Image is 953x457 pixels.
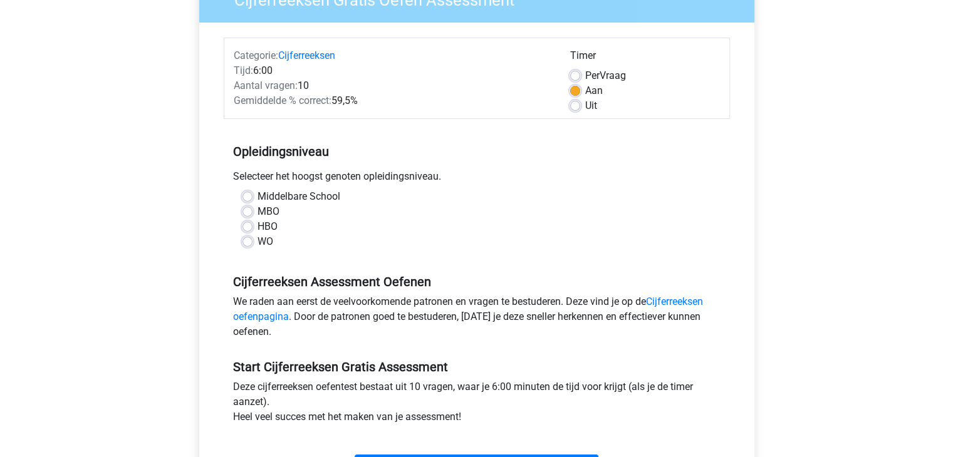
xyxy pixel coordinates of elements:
[234,80,298,91] span: Aantal vragen:
[585,69,600,81] span: Per
[258,234,273,249] label: WO
[585,83,603,98] label: Aan
[224,93,561,108] div: 59,5%
[570,48,720,68] div: Timer
[585,98,597,113] label: Uit
[224,169,730,189] div: Selecteer het hoogst genoten opleidingsniveau.
[258,189,340,204] label: Middelbare School
[234,95,331,106] span: Gemiddelde % correct:
[258,219,278,234] label: HBO
[233,139,721,164] h5: Opleidingsniveau
[233,274,721,289] h5: Cijferreeksen Assessment Oefenen
[278,49,335,61] a: Cijferreeksen
[258,204,279,219] label: MBO
[224,294,730,344] div: We raden aan eerst de veelvoorkomende patronen en vragen te bestuderen. Deze vind je op de . Door...
[224,78,561,93] div: 10
[224,379,730,429] div: Deze cijferreeksen oefentest bestaat uit 10 vragen, waar je 6:00 minuten de tijd voor krijgt (als...
[585,68,626,83] label: Vraag
[234,64,253,76] span: Tijd:
[233,359,721,374] h5: Start Cijferreeksen Gratis Assessment
[224,63,561,78] div: 6:00
[234,49,278,61] span: Categorie:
